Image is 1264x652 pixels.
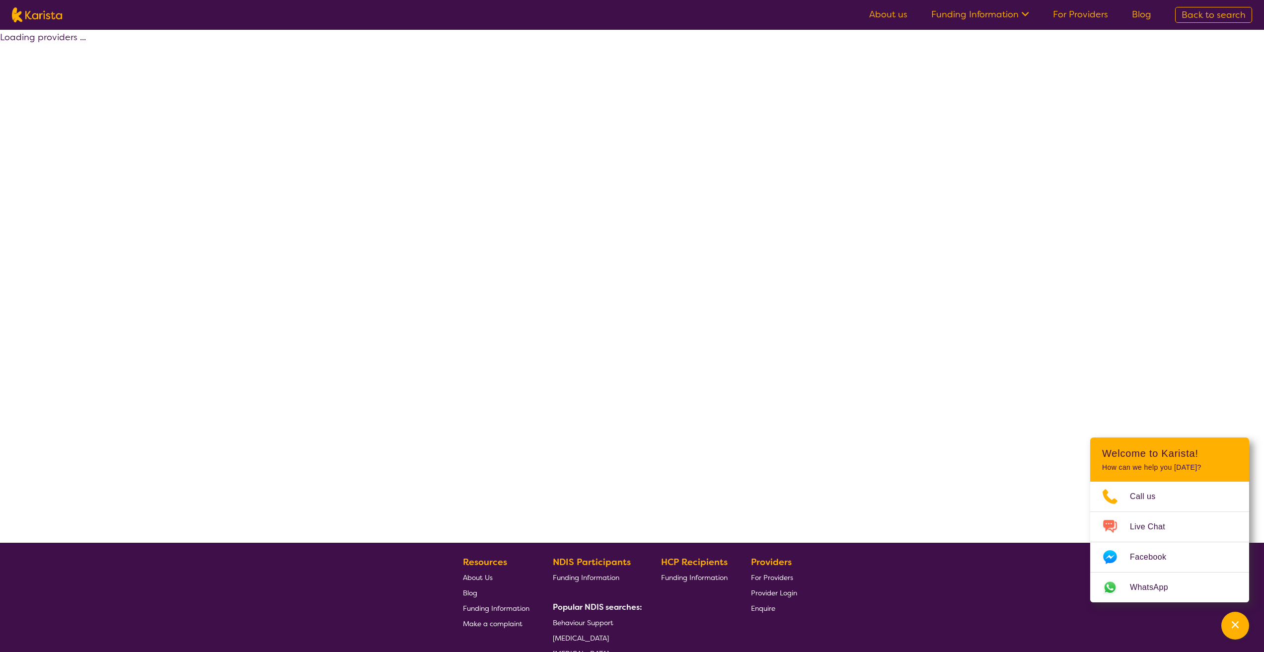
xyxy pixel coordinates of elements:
a: [MEDICAL_DATA] [553,630,638,646]
a: Funding Information [463,600,529,616]
h2: Welcome to Karista! [1102,447,1237,459]
a: Blog [1132,8,1151,20]
div: Channel Menu [1090,437,1249,602]
span: Funding Information [463,604,529,613]
span: For Providers [751,573,793,582]
b: NDIS Participants [553,556,631,568]
span: Call us [1130,489,1168,504]
a: About us [869,8,907,20]
span: [MEDICAL_DATA] [553,634,609,643]
a: Provider Login [751,585,797,600]
span: Funding Information [553,573,619,582]
span: About Us [463,573,493,582]
a: For Providers [1053,8,1108,20]
span: Behaviour Support [553,618,613,627]
ul: Choose channel [1090,482,1249,602]
a: Enquire [751,600,797,616]
b: Providers [751,556,792,568]
a: Blog [463,585,529,600]
span: Back to search [1182,9,1246,21]
b: Popular NDIS searches: [553,602,642,612]
a: Funding Information [553,570,638,585]
p: How can we help you [DATE]? [1102,463,1237,472]
img: Karista logo [12,7,62,22]
span: WhatsApp [1130,580,1180,595]
button: Channel Menu [1221,612,1249,640]
span: Make a complaint [463,619,522,628]
b: Resources [463,556,507,568]
a: Web link opens in a new tab. [1090,573,1249,602]
span: Funding Information [661,573,728,582]
a: For Providers [751,570,797,585]
a: Behaviour Support [553,615,638,630]
a: About Us [463,570,529,585]
a: Funding Information [931,8,1029,20]
a: Make a complaint [463,616,529,631]
span: Live Chat [1130,519,1177,534]
a: Back to search [1175,7,1252,23]
span: Provider Login [751,588,797,597]
span: Facebook [1130,550,1178,565]
span: Blog [463,588,477,597]
b: HCP Recipients [661,556,728,568]
span: Enquire [751,604,775,613]
a: Funding Information [661,570,728,585]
